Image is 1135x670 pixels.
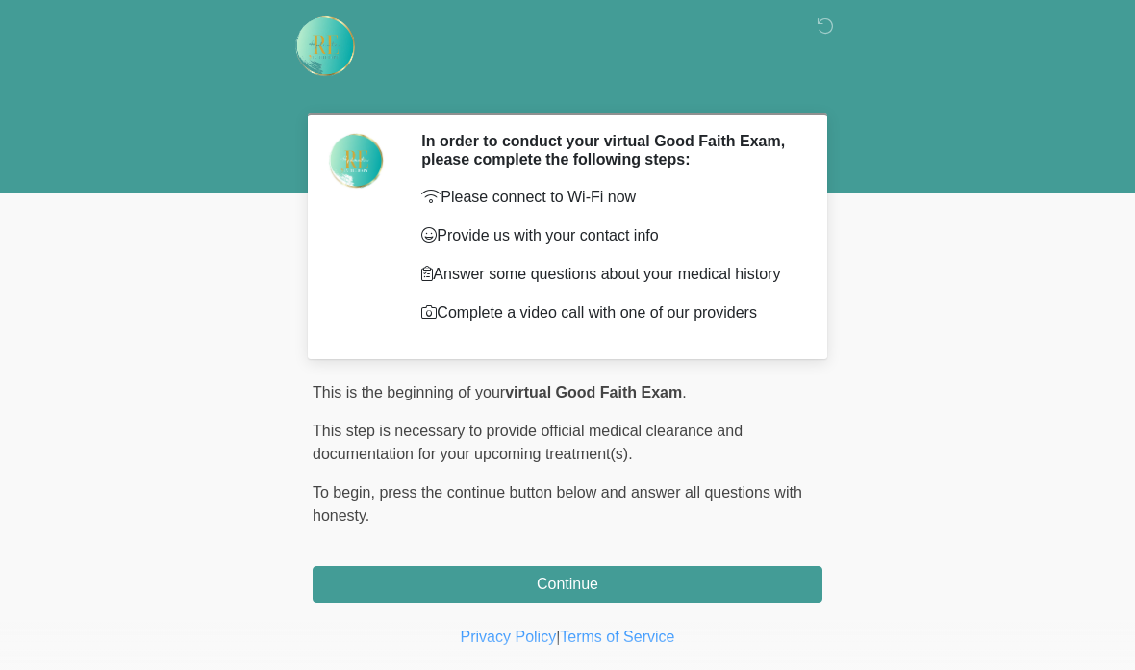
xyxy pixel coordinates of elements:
[421,132,794,168] h2: In order to conduct your virtual Good Faith Exam, please complete the following steps:
[505,384,682,400] strong: virtual Good Faith Exam
[421,263,794,286] p: Answer some questions about your medical history
[421,224,794,247] p: Provide us with your contact info
[327,132,385,190] img: Agent Avatar
[560,629,674,645] a: Terms of Service
[421,301,794,324] p: Complete a video call with one of our providers
[313,423,743,462] span: This step is necessary to provide official medical clearance and documentation for your upcoming ...
[313,484,802,524] span: press the continue button below and answer all questions with honesty.
[293,14,357,78] img: Rehydrate Aesthetics & Wellness Logo
[313,384,505,400] span: This is the beginning of your
[421,186,794,209] p: Please connect to Wi-Fi now
[313,566,822,603] button: Continue
[461,629,557,645] a: Privacy Policy
[313,484,379,501] span: To begin,
[556,629,560,645] a: |
[682,384,686,400] span: .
